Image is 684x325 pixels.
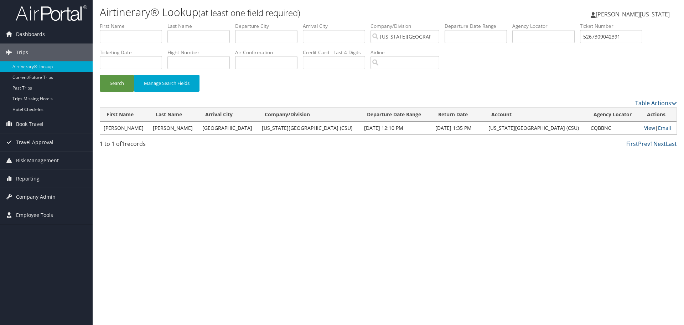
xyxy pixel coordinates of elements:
th: Departure Date Range: activate to sort column ascending [361,108,431,122]
td: CQBBNC [587,122,641,134]
label: Ticket Number [580,22,648,30]
label: Agency Locator [512,22,580,30]
span: Trips [16,44,28,61]
span: Book Travel [16,115,43,133]
td: [US_STATE][GEOGRAPHIC_DATA] (CSU) [258,122,361,134]
th: Arrival City: activate to sort column ascending [199,108,259,122]
a: Email [658,125,671,131]
a: 1 [650,140,653,148]
span: [PERSON_NAME][US_STATE] [596,10,670,18]
button: Search [100,75,134,92]
td: [US_STATE][GEOGRAPHIC_DATA] (CSU) [485,122,587,134]
th: Company/Division [258,108,361,122]
label: Arrival City [303,22,370,30]
label: Flight Number [167,49,235,56]
span: Dashboards [16,25,45,43]
label: Airline [370,49,445,56]
span: Travel Approval [16,133,53,151]
small: (at least one field required) [198,7,300,19]
div: 1 to 1 of records [100,139,236,152]
h1: Airtinerary® Lookup [100,5,484,20]
td: | [641,122,677,134]
td: [PERSON_NAME] [100,122,149,134]
span: Reporting [16,170,40,188]
td: [DATE] 12:10 PM [361,122,431,134]
label: Departure City [235,22,303,30]
th: Account: activate to sort column ascending [485,108,587,122]
button: Manage Search Fields [134,75,199,92]
span: Company Admin [16,188,56,206]
th: Return Date: activate to sort column ascending [432,108,485,122]
a: Prev [638,140,650,148]
th: First Name: activate to sort column ascending [100,108,149,122]
td: [GEOGRAPHIC_DATA] [199,122,259,134]
label: Departure Date Range [445,22,512,30]
td: [PERSON_NAME] [149,122,198,134]
span: Employee Tools [16,206,53,224]
th: Agency Locator: activate to sort column ascending [587,108,641,122]
a: First [626,140,638,148]
label: Ticketing Date [100,49,167,56]
a: Last [666,140,677,148]
a: [PERSON_NAME][US_STATE] [591,4,677,25]
span: 1 [121,140,125,148]
th: Actions [641,108,677,122]
img: airportal-logo.png [16,5,87,21]
a: Table Actions [635,99,677,107]
td: [DATE] 1:35 PM [432,122,485,134]
label: Company/Division [370,22,445,30]
label: Credit Card - Last 4 Digits [303,49,370,56]
label: First Name [100,22,167,30]
label: Last Name [167,22,235,30]
label: Air Confirmation [235,49,303,56]
th: Last Name: activate to sort column ascending [149,108,198,122]
span: Risk Management [16,152,59,169]
a: View [644,125,655,131]
a: Next [653,140,666,148]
